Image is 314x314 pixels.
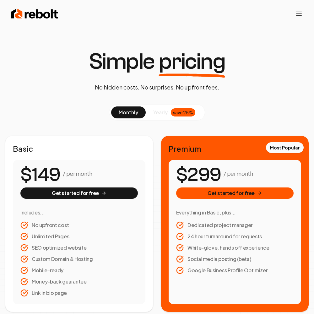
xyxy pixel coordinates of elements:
[171,108,195,116] div: save 25%
[20,161,60,189] number-flow-react: $149
[20,221,138,229] li: No upfront cost
[176,233,294,240] li: 24 hour turnaround for requests
[20,233,138,240] li: Unlimited Pages
[119,109,138,116] span: monthly
[224,169,253,178] p: / per month
[20,255,138,263] li: Custom Domain & Hosting
[20,209,138,216] h3: Includes...
[20,278,138,285] li: Money-back guarantee
[11,8,58,20] img: Rebolt Logo
[176,161,221,189] number-flow-react: $299
[63,169,92,178] p: / per month
[176,209,294,216] h3: Everything in Basic, plus...
[13,143,145,154] h2: Basic
[176,255,294,263] li: Social media posting (beta)
[20,289,138,297] li: Link in bio page
[20,244,138,252] li: SEO optimized website
[176,221,294,229] li: Dedicated project manager
[295,10,303,18] button: Toggle mobile menu
[176,244,294,252] li: White-glove, hands off experience
[159,50,225,73] span: pricing
[176,267,294,274] li: Google Business Profile Optimizer
[266,142,304,153] div: Most Popular
[146,106,203,118] button: yearlysave 25%
[111,106,146,118] button: monthly
[20,187,138,199] button: Get started for free
[20,267,138,274] li: Mobile-ready
[169,143,301,154] h2: Premium
[89,50,225,73] h1: Simple
[176,187,294,199] button: Get started for free
[95,83,219,92] p: No hidden costs. No surprises. No upfront fees.
[153,109,168,116] span: yearly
